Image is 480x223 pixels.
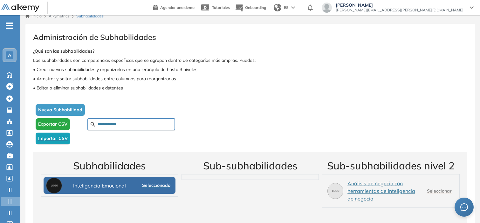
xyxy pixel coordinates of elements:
[142,182,170,189] span: Seleccionado
[140,180,173,191] button: Seleccionado
[291,6,295,9] img: arrow
[460,203,468,211] span: message
[33,85,467,91] p: • Editar o eliminar subhabilidades existentes
[41,160,178,172] h2: Subhabilidades
[36,133,70,144] button: Importar CSV
[33,75,467,82] p: • Arrastrar y soltar subhabilidades entre columnas para reorganizarlas
[33,48,94,55] span: ¿Qué son las subhabilidades?
[49,14,69,18] span: Alkymetrics
[8,53,11,58] span: A
[6,25,13,26] i: -
[336,3,463,8] span: [PERSON_NAME]
[38,107,82,113] span: Nueva Subhabilidad
[347,180,418,202] span: Análisis de negocio con herramientas de inteligencia de negocio
[38,121,67,128] span: Exportar CSV
[245,5,266,10] span: Onboarding
[153,3,195,11] a: Agendar una demo
[274,4,281,11] img: world
[327,183,343,199] img: PROFILE_MENU_LOGO_USER
[1,4,39,12] img: Logo
[336,8,463,13] span: [PERSON_NAME][EMAIL_ADDRESS][PERSON_NAME][DOMAIN_NAME]
[235,1,266,15] button: Onboarding
[284,5,289,10] span: ES
[73,182,126,189] span: Inteligencia Emocional
[160,5,195,10] span: Agendar una demo
[33,57,467,94] span: Las subhabilidades son competencias específicas que se agrupan dentro de categorías más amplias. ...
[212,5,230,10] span: Tutoriales
[36,118,70,130] button: Exportar CSV
[33,66,467,73] p: • Crear nuevas subhabilidades y organizarlas en una jerarquía de hasta 3 niveles
[25,13,42,19] a: Inicio
[427,188,452,194] span: Seleccionar
[424,185,454,197] button: Seleccionar
[36,104,85,116] button: Nueva Subhabilidad
[76,13,104,19] span: Subhabilidades
[46,178,62,193] img: PROFILE_MENU_LOGO_USER
[322,160,460,172] h2: Sub-subhabilidades nivel 2
[33,31,467,43] span: Administración de Subhabilidades
[182,160,319,172] h2: Sub-subhabilidades
[38,135,68,142] span: Importar CSV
